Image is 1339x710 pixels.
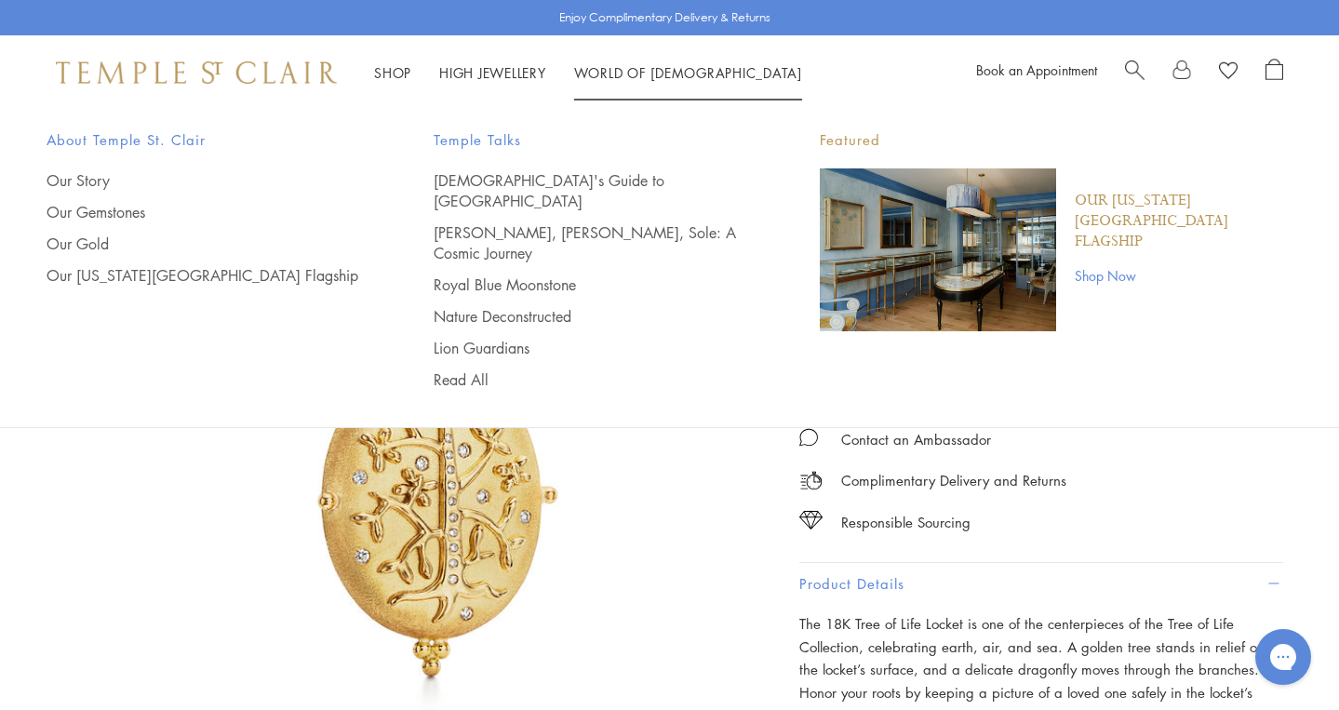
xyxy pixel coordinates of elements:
[799,469,823,492] img: icon_delivery.svg
[47,234,359,254] a: Our Gold
[47,202,359,222] a: Our Gemstones
[1219,59,1238,87] a: View Wishlist
[799,428,818,447] img: MessageIcon-01_2.svg
[1075,191,1292,252] a: Our [US_STATE][GEOGRAPHIC_DATA] Flagship
[574,63,802,82] a: World of [DEMOGRAPHIC_DATA]World of [DEMOGRAPHIC_DATA]
[799,511,823,529] img: icon_sourcing.svg
[1246,623,1320,691] iframe: Gorgias live chat messenger
[976,60,1097,79] a: Book an Appointment
[1075,265,1292,286] a: Shop Now
[47,265,359,286] a: Our [US_STATE][GEOGRAPHIC_DATA] Flagship
[47,128,359,152] span: About Temple St. Clair
[841,469,1066,492] p: Complimentary Delivery and Returns
[56,61,337,84] img: Temple St. Clair
[374,63,411,82] a: ShopShop
[47,170,359,191] a: Our Story
[841,428,991,451] div: Contact an Ambassador
[1265,59,1283,87] a: Open Shopping Bag
[820,128,1292,152] p: Featured
[434,275,746,295] a: Royal Blue Moonstone
[434,306,746,327] a: Nature Deconstructed
[439,63,546,82] a: High JewelleryHigh Jewellery
[374,61,802,85] nav: Main navigation
[434,170,746,211] a: [DEMOGRAPHIC_DATA]'s Guide to [GEOGRAPHIC_DATA]
[559,8,770,27] p: Enjoy Complimentary Delivery & Returns
[841,511,971,534] div: Responsible Sourcing
[1125,59,1145,87] a: Search
[434,222,746,263] a: [PERSON_NAME], [PERSON_NAME], Sole: A Cosmic Journey
[434,338,746,358] a: Lion Guardians
[799,563,1283,605] button: Product Details
[434,369,746,390] a: Read All
[434,128,746,152] span: Temple Talks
